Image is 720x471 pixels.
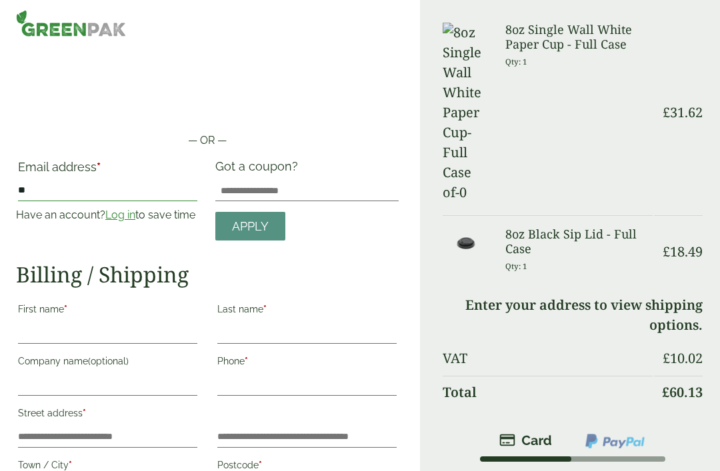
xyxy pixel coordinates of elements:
bdi: 18.49 [663,242,703,260]
bdi: 10.02 [663,349,703,367]
bdi: 60.13 [662,383,703,401]
abbr: required [64,304,67,314]
img: GreenPak Supplies [16,10,126,37]
label: Got a coupon? [215,159,303,180]
label: Street address [18,404,197,426]
label: Phone [217,352,397,374]
abbr: required [263,304,267,314]
abbr: required [69,460,72,470]
label: Email address [18,161,197,180]
p: — OR — [16,133,399,149]
img: ppcp-gateway.png [584,432,646,450]
abbr: required [245,356,248,366]
h3: 8oz Single Wall White Paper Cup - Full Case [505,23,653,51]
abbr: required [259,460,262,470]
h3: 8oz Black Sip Lid - Full Case [505,227,653,256]
span: £ [663,103,670,121]
span: Apply [232,219,269,234]
span: (optional) [88,356,129,366]
h2: Billing / Shipping [16,262,399,287]
label: Last name [217,300,397,322]
a: Apply [215,212,285,240]
label: First name [18,300,197,322]
iframe: Secure payment button frame [16,90,399,117]
th: Total [443,376,653,408]
span: £ [662,383,669,401]
small: Qty: 1 [505,57,527,67]
label: Company name [18,352,197,374]
img: 8oz Single Wall White Paper Cup-Full Case of-0 [443,23,489,203]
a: Log in [105,209,135,221]
span: £ [663,242,670,260]
bdi: 31.62 [663,103,703,121]
img: stripe.png [499,432,552,448]
abbr: required [83,408,86,418]
p: Have an account? to save time [16,207,199,223]
td: Enter your address to view shipping options. [443,289,703,341]
th: VAT [443,342,653,374]
small: Qty: 1 [505,261,527,271]
span: £ [663,349,670,367]
abbr: required [97,160,101,174]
